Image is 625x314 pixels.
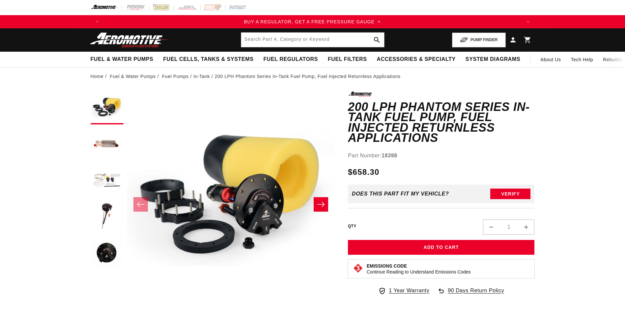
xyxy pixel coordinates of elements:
[571,56,593,63] span: Tech Help
[328,56,367,63] span: Fuel Filters
[158,52,258,67] summary: Fuel Cells, Tanks & Systems
[91,73,535,80] nav: breadcrumbs
[91,15,104,28] button: Translation missing: en.sections.announcements.previous_announcement
[452,33,505,47] button: PUMP FINDER
[162,73,189,80] a: Fuel Pumps
[104,18,522,25] div: Announcement
[603,56,622,63] span: Rebuilds
[352,191,449,197] div: Does This part fit My vehicle?
[448,286,504,301] span: 90 Days Return Policy
[490,189,530,199] button: Verify
[367,269,471,275] p: Continue Reading to Understand Emissions Codes
[348,223,356,229] label: QTY
[372,52,461,67] summary: Accessories & Specialty
[437,286,504,301] a: 90 Days Return Policy
[323,52,372,67] summary: Fuel Filters
[348,102,535,143] h1: 200 LPH Phantom Series In-Tank Fuel Pump, Fuel Injected Returnless Applications
[353,263,363,274] img: Emissions code
[389,286,429,295] span: 1 Year Warranty
[91,92,124,124] button: Load image 1 in gallery view
[215,73,401,80] li: 200 LPH Phantom Series In-Tank Fuel Pump, Fuel Injected Returnless Applications
[88,32,170,48] img: Aeromotive
[367,263,471,275] button: Emissions CodeContinue Reading to Understand Emissions Codes
[382,153,397,158] strong: 18398
[378,286,429,295] a: 1 Year Warranty
[348,240,535,255] button: Add to Cart
[91,128,124,161] button: Load image 2 in gallery view
[522,15,535,28] button: Translation missing: en.sections.announcements.next_announcement
[367,263,407,269] strong: Emissions Code
[104,18,522,25] div: 1 of 4
[258,52,323,67] summary: Fuel Regulators
[74,15,551,28] slideshow-component: Translation missing: en.sections.announcements.announcement_bar
[91,73,104,80] a: Home
[86,52,158,67] summary: Fuel & Water Pumps
[540,57,561,62] span: About Us
[535,52,566,67] a: About Us
[133,197,148,212] button: Slide left
[91,200,124,233] button: Load image 4 in gallery view
[110,73,156,80] a: Fuel & Water Pumps
[193,73,215,80] li: In-Tank
[91,164,124,197] button: Load image 3 in gallery view
[91,236,124,269] button: Load image 5 in gallery view
[244,19,375,24] span: BUY A REGULATOR, GET A FREE PRESSURE GAUGE
[348,151,535,160] div: Part Number:
[348,166,380,178] span: $658.30
[263,56,318,63] span: Fuel Regulators
[163,56,253,63] span: Fuel Cells, Tanks & Systems
[566,52,598,67] summary: Tech Help
[461,52,525,67] summary: System Diagrams
[377,56,456,63] span: Accessories & Specialty
[466,56,520,63] span: System Diagrams
[241,33,384,47] input: Search by Part Number, Category or Keyword
[91,56,154,63] span: Fuel & Water Pumps
[104,18,522,25] a: BUY A REGULATOR, GET A FREE PRESSURE GAUGE
[314,197,328,212] button: Slide right
[370,33,384,47] button: search button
